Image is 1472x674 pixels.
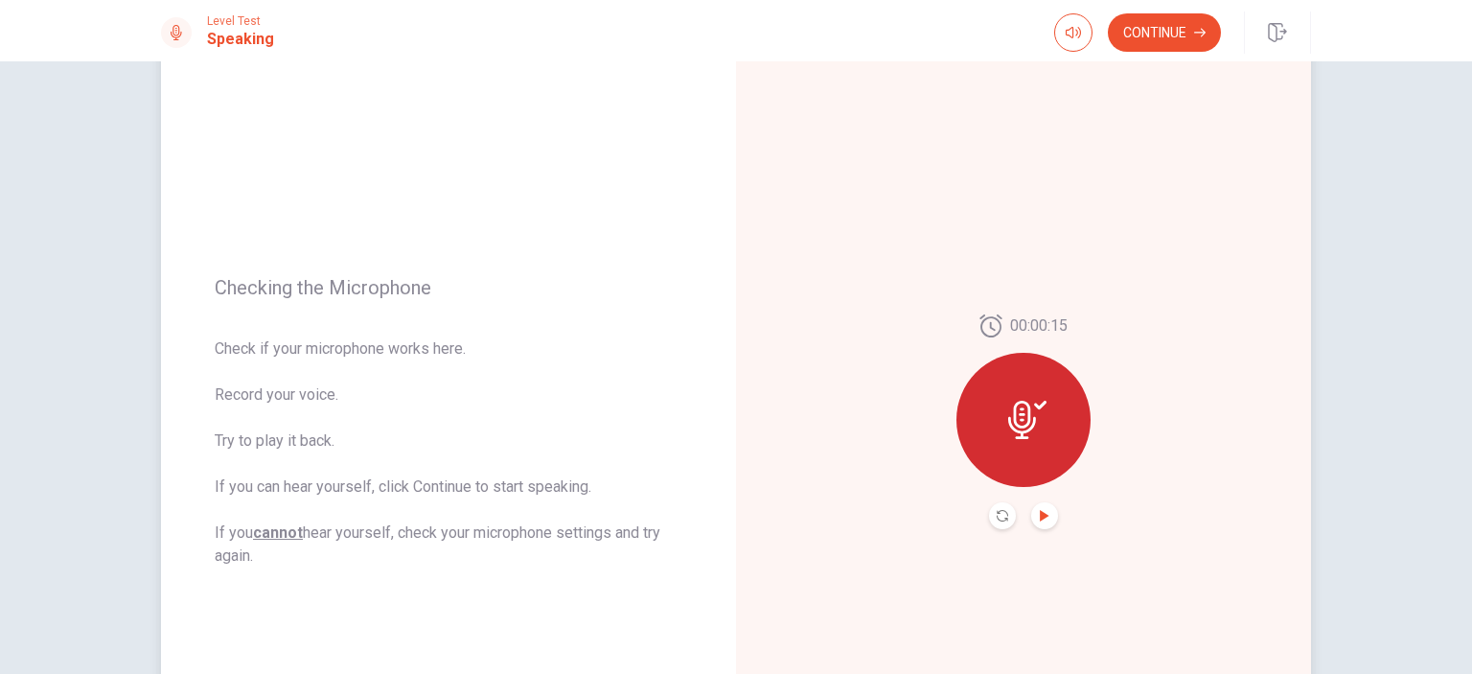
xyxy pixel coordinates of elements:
span: 00:00:15 [1010,314,1068,337]
span: Level Test [207,14,274,28]
h1: Speaking [207,28,274,51]
span: Check if your microphone works here. Record your voice. Try to play it back. If you can hear your... [215,337,682,568]
button: Record Again [989,502,1016,529]
button: Play Audio [1031,502,1058,529]
span: Checking the Microphone [215,276,682,299]
u: cannot [253,523,303,542]
button: Continue [1108,13,1221,52]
